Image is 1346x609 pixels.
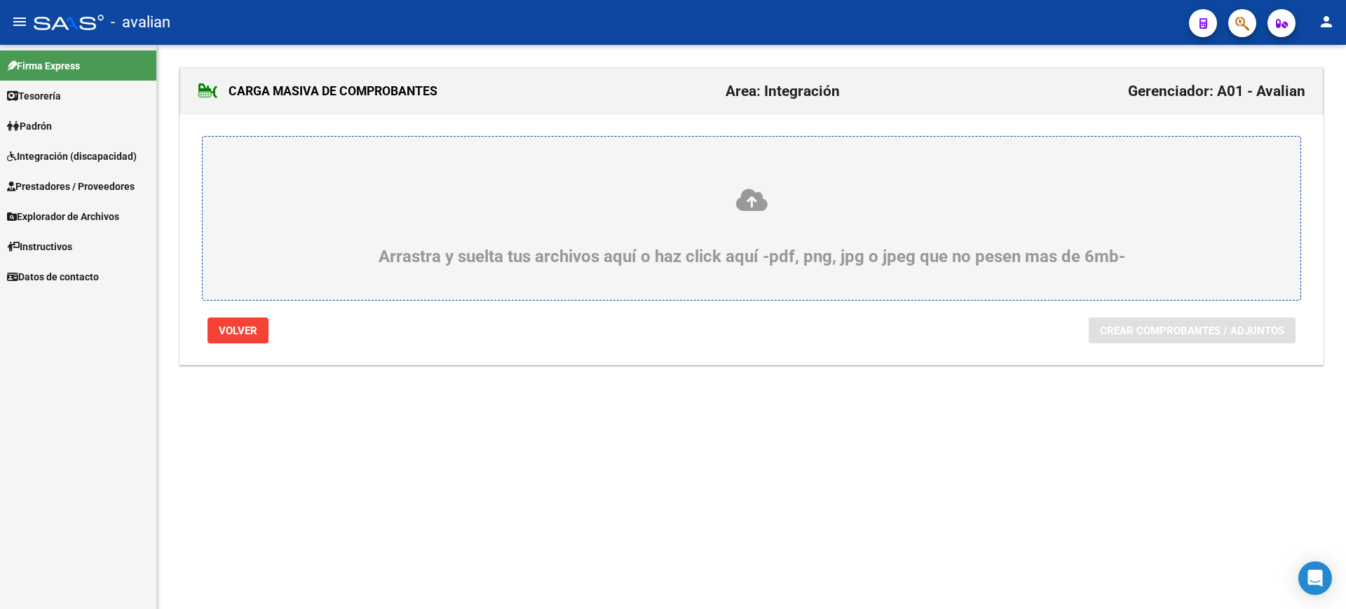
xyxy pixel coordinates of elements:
span: Padrón [7,118,52,134]
span: Tesorería [7,88,61,104]
span: - avalian [111,7,170,38]
h2: Gerenciador: A01 - Avalian [1128,78,1305,104]
button: Volver [208,317,268,343]
h2: Area: Integración [726,78,840,104]
span: Prestadores / Proveedores [7,179,135,194]
span: Integración (discapacidad) [7,149,137,164]
button: Crear Comprobantes / Adjuntos [1089,317,1296,343]
span: Instructivos [7,239,72,254]
h1: CARGA MASIVA DE COMPROBANTES [198,80,437,102]
span: Volver [219,324,257,337]
span: Firma Express [7,58,80,74]
mat-icon: menu [11,13,28,30]
span: Datos de contacto [7,269,99,285]
span: Explorador de Archivos [7,209,119,224]
mat-icon: person [1318,13,1335,30]
span: Crear Comprobantes / Adjuntos [1100,324,1284,337]
div: Arrastra y suelta tus archivos aquí o haz click aquí -pdf, png, jpg o jpeg que no pesen mas de 6mb- [236,187,1267,266]
div: Open Intercom Messenger [1298,561,1332,595]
